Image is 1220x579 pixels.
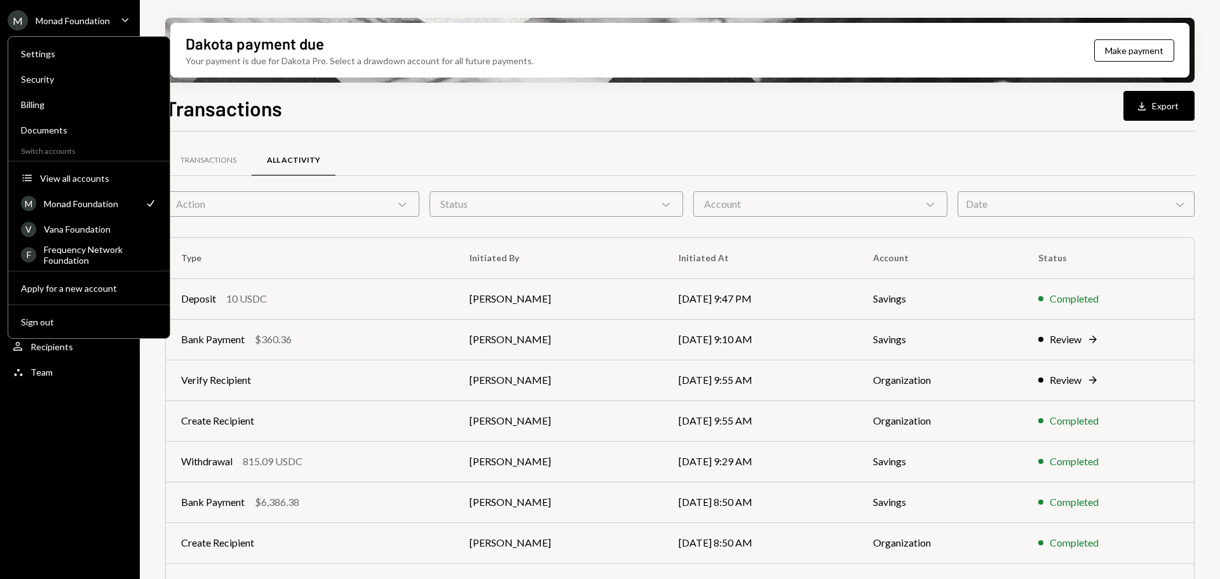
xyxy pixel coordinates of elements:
[21,48,157,59] div: Settings
[44,224,157,235] div: Vana Foundation
[13,118,165,141] a: Documents
[13,277,165,300] button: Apply for a new account
[858,522,1023,563] td: Organization
[166,522,454,563] td: Create Recipient
[454,441,663,482] td: [PERSON_NAME]
[166,238,454,278] th: Type
[663,238,858,278] th: Initiated At
[21,222,36,237] div: V
[663,278,858,319] td: [DATE] 9:47 PM
[21,74,157,85] div: Security
[663,441,858,482] td: [DATE] 9:29 AM
[8,360,132,383] a: Team
[13,93,165,116] a: Billing
[13,167,165,190] button: View all accounts
[40,173,157,184] div: View all accounts
[663,360,858,400] td: [DATE] 9:55 AM
[663,522,858,563] td: [DATE] 8:50 AM
[13,67,165,90] a: Security
[181,291,216,306] div: Deposit
[858,400,1023,441] td: Organization
[858,319,1023,360] td: Savings
[858,441,1023,482] td: Savings
[166,360,454,400] td: Verify Recipient
[858,482,1023,522] td: Savings
[181,494,245,510] div: Bank Payment
[13,311,165,334] button: Sign out
[165,191,419,217] div: Action
[165,95,282,121] h1: Transactions
[21,317,157,327] div: Sign out
[663,400,858,441] td: [DATE] 9:55 AM
[1023,238,1194,278] th: Status
[663,482,858,522] td: [DATE] 8:50 AM
[255,494,299,510] div: $6,386.38
[181,332,245,347] div: Bank Payment
[44,244,157,266] div: Frequency Network Foundation
[454,278,663,319] td: [PERSON_NAME]
[181,454,233,469] div: Withdrawal
[858,238,1023,278] th: Account
[454,400,663,441] td: [PERSON_NAME]
[1050,291,1099,306] div: Completed
[21,283,157,294] div: Apply for a new account
[454,319,663,360] td: [PERSON_NAME]
[454,238,663,278] th: Initiated By
[693,191,947,217] div: Account
[858,360,1023,400] td: Organization
[430,191,684,217] div: Status
[252,144,335,177] a: All Activity
[663,319,858,360] td: [DATE] 9:10 AM
[454,522,663,563] td: [PERSON_NAME]
[8,335,132,358] a: Recipients
[13,243,165,266] a: FFrequency Network Foundation
[255,332,292,347] div: $360.36
[165,144,252,177] a: Transactions
[1050,535,1099,550] div: Completed
[186,33,324,54] div: Dakota payment due
[1123,91,1195,121] button: Export
[226,291,267,306] div: 10 USDC
[454,482,663,522] td: [PERSON_NAME]
[13,42,165,65] a: Settings
[21,99,157,110] div: Billing
[30,367,53,378] div: Team
[858,278,1023,319] td: Savings
[13,217,165,240] a: VVana Foundation
[1050,332,1081,347] div: Review
[21,196,36,211] div: M
[36,15,110,26] div: Monad Foundation
[1094,39,1174,62] button: Make payment
[180,155,236,166] div: Transactions
[1050,494,1099,510] div: Completed
[1050,372,1081,388] div: Review
[454,360,663,400] td: [PERSON_NAME]
[1050,454,1099,469] div: Completed
[44,198,137,209] div: Monad Foundation
[30,341,73,352] div: Recipients
[958,191,1195,217] div: Date
[166,400,454,441] td: Create Recipient
[267,155,320,166] div: All Activity
[21,125,157,135] div: Documents
[186,54,534,67] div: Your payment is due for Dakota Pro. Select a drawdown account for all future payments.
[8,144,170,156] div: Switch accounts
[8,10,28,31] div: M
[243,454,302,469] div: 815.09 USDC
[21,247,36,262] div: F
[1050,413,1099,428] div: Completed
